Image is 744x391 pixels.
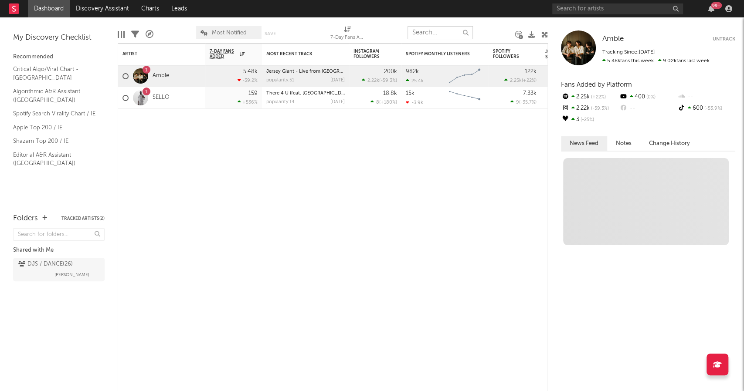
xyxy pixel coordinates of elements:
[212,30,247,36] span: Most Notified
[13,109,96,118] a: Spotify Search Virality Chart / IE
[619,103,677,114] div: --
[677,91,735,103] div: --
[445,65,484,87] svg: Chart title
[408,26,473,39] input: Search...
[677,103,735,114] div: 600
[645,95,655,100] span: 0 %
[602,58,710,64] span: 9.02k fans last week
[406,100,423,105] div: -3.9k
[13,33,105,43] div: My Discovery Checklist
[523,78,535,83] span: +22 %
[384,69,397,74] div: 200k
[590,106,609,111] span: -59.3 %
[380,78,396,83] span: -59.3 %
[561,114,619,125] div: 3
[238,99,258,105] div: +536 %
[238,78,258,83] div: -39.2 %
[353,49,384,59] div: Instagram Followers
[330,100,345,104] div: [DATE]
[383,91,397,96] div: 18.8k
[406,78,424,84] div: 25.4k
[13,123,96,132] a: Apple Top 200 / IE
[266,91,345,96] div: There 4 U (feat. BUZA)
[330,78,345,83] div: [DATE]
[545,93,580,103] div: 56.8
[561,81,632,88] span: Fans Added by Platform
[54,270,89,280] span: [PERSON_NAME]
[445,87,484,109] svg: Chart title
[13,136,96,146] a: Shazam Top 200 / IE
[13,258,105,281] a: DJS / DANCE(26)[PERSON_NAME]
[516,100,519,105] span: 9
[607,136,640,151] button: Notes
[545,49,567,60] div: Jump Score
[619,91,677,103] div: 400
[122,51,188,57] div: Artist
[561,91,619,103] div: 2.25k
[266,78,294,83] div: popularity: 51
[266,91,353,96] a: There 4 U (feat. [GEOGRAPHIC_DATA])
[602,35,624,43] span: Amble
[18,259,73,270] div: DJS / DANCE ( 26 )
[376,100,379,105] span: 8
[61,216,105,221] button: Tracked Artists(2)
[266,51,332,57] div: Most Recent Track
[265,31,276,36] button: Save
[708,5,714,12] button: 99+
[602,50,655,55] span: Tracking Since: [DATE]
[711,2,722,9] div: 99 +
[146,22,153,47] div: A&R Pipeline
[640,136,699,151] button: Change History
[266,69,345,74] div: Jersey Giant - Live from Dublin
[362,78,397,83] div: ( )
[525,69,537,74] div: 122k
[13,245,105,256] div: Shared with Me
[266,69,371,74] a: Jersey Giant - Live from [GEOGRAPHIC_DATA]
[520,100,535,105] span: -35.7 %
[153,72,169,80] a: Amble
[504,78,537,83] div: ( )
[330,22,365,47] div: 7-Day Fans Added (7-Day Fans Added)
[602,58,654,64] span: 5.48k fans this week
[13,64,96,82] a: Critical Algo/Viral Chart - [GEOGRAPHIC_DATA]
[406,91,414,96] div: 15k
[561,103,619,114] div: 2.22k
[579,118,594,122] span: -25 %
[153,94,170,101] a: SELLO
[248,91,258,96] div: 159
[13,52,105,62] div: Recommended
[561,136,607,151] button: News Feed
[13,87,96,104] a: Algorithmic A&R Assistant ([GEOGRAPHIC_DATA])
[523,91,537,96] div: 7.33k
[703,106,722,111] span: -53.9 %
[590,95,606,100] span: +22 %
[510,78,522,83] span: 2.25k
[266,100,295,104] div: popularity: 14
[493,49,523,59] div: Spotify Followers
[602,35,624,44] a: Amble
[406,51,471,57] div: Spotify Monthly Listeners
[367,78,379,83] span: 2.22k
[545,71,580,81] div: 82.4
[510,99,537,105] div: ( )
[131,22,139,47] div: Filters
[406,69,419,74] div: 982k
[118,22,125,47] div: Edit Columns
[13,213,38,224] div: Folders
[243,69,258,74] div: 5.48k
[330,33,365,43] div: 7-Day Fans Added (7-Day Fans Added)
[552,3,683,14] input: Search for artists
[13,150,96,168] a: Editorial A&R Assistant ([GEOGRAPHIC_DATA])
[13,228,105,241] input: Search for folders...
[370,99,397,105] div: ( )
[713,35,735,44] button: Untrack
[380,100,396,105] span: +180 %
[210,49,238,59] span: 7-Day Fans Added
